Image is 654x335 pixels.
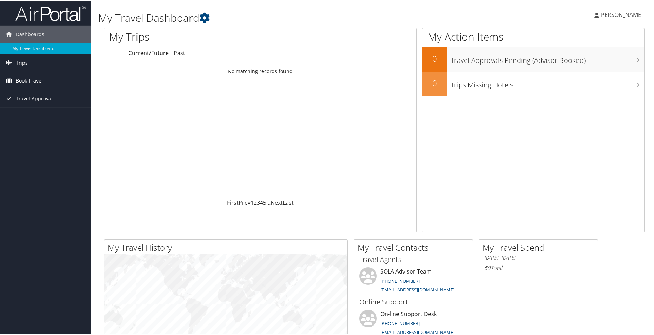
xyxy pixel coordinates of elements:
[482,241,598,253] h2: My Travel Spend
[359,296,467,306] h3: Online Support
[227,198,239,206] a: First
[260,198,263,206] a: 4
[257,198,260,206] a: 3
[271,198,283,206] a: Next
[356,267,471,295] li: SOLA Advisor Team
[422,52,447,64] h2: 0
[380,286,454,292] a: [EMAIL_ADDRESS][DOMAIN_NAME]
[16,89,53,107] span: Travel Approval
[108,241,347,253] h2: My Travel History
[254,198,257,206] a: 2
[484,254,592,261] h6: [DATE] - [DATE]
[98,10,466,25] h1: My Travel Dashboard
[422,46,644,71] a: 0Travel Approvals Pending (Advisor Booked)
[239,198,251,206] a: Prev
[380,277,420,283] a: [PHONE_NUMBER]
[422,29,644,44] h1: My Action Items
[174,48,185,56] a: Past
[128,48,169,56] a: Current/Future
[599,10,643,18] span: [PERSON_NAME]
[380,320,420,326] a: [PHONE_NUMBER]
[358,241,473,253] h2: My Travel Contacts
[484,263,490,271] span: $0
[263,198,266,206] a: 5
[380,328,454,335] a: [EMAIL_ADDRESS][DOMAIN_NAME]
[594,4,650,25] a: [PERSON_NAME]
[484,263,592,271] h6: Total
[16,25,44,42] span: Dashboards
[359,254,467,264] h3: Travel Agents
[266,198,271,206] span: …
[422,71,644,96] a: 0Trips Missing Hotels
[16,71,43,89] span: Book Travel
[451,76,644,89] h3: Trips Missing Hotels
[251,198,254,206] a: 1
[15,5,86,21] img: airportal-logo.png
[16,53,28,71] span: Trips
[104,64,416,77] td: No matching records found
[283,198,294,206] a: Last
[109,29,281,44] h1: My Trips
[422,77,447,88] h2: 0
[451,51,644,65] h3: Travel Approvals Pending (Advisor Booked)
